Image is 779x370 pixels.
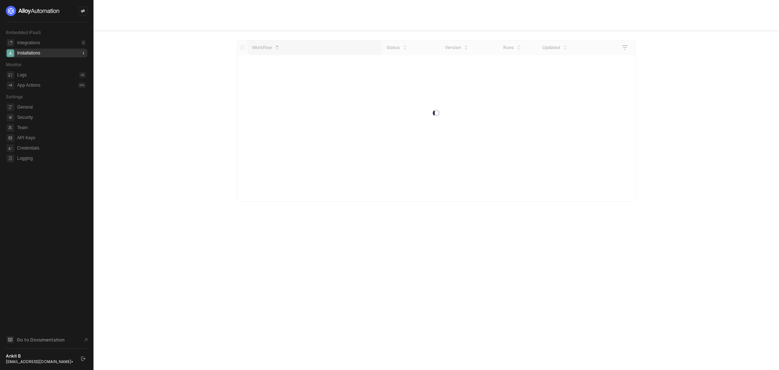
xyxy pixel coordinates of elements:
[17,113,86,122] span: Security
[17,82,40,88] div: App Actions
[81,50,86,56] div: 1
[7,114,14,121] span: security
[6,62,22,67] span: Monitor
[82,336,89,344] span: document-arrow
[7,144,14,152] span: credentials
[17,50,40,56] div: Installations
[6,359,75,364] div: [EMAIL_ADDRESS][DOMAIN_NAME] •
[7,134,14,142] span: api-key
[78,82,86,88] div: 0 %
[6,353,75,359] div: Ankit B
[17,337,65,343] span: Go to Documentation
[17,103,86,112] span: General
[17,154,86,163] span: Logging
[79,72,86,78] div: 40
[17,72,27,78] div: Logs
[7,71,14,79] span: icon-logs
[17,133,86,142] span: API Keys
[7,124,14,132] span: team
[7,39,14,47] span: integrations
[7,49,14,57] span: installations
[6,94,23,99] span: Settings
[81,9,85,13] span: icon-swap
[7,82,14,89] span: icon-app-actions
[6,6,87,16] a: logo
[6,6,60,16] img: logo
[6,30,41,35] span: Embedded iPaaS
[7,336,14,343] span: documentation
[7,103,14,111] span: general
[81,40,86,46] div: 0
[81,356,85,361] span: logout
[6,335,88,344] a: Knowledge Base
[17,123,86,132] span: Team
[17,40,40,46] div: Integrations
[17,144,86,152] span: Credentials
[7,155,14,162] span: logging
